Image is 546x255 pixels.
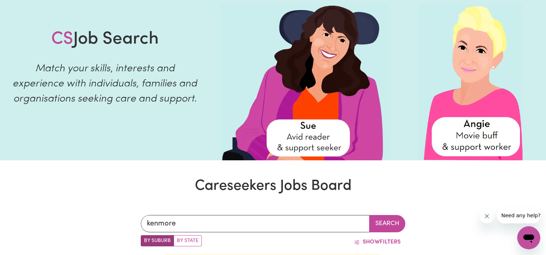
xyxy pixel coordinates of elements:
[517,226,540,249] iframe: Button to launch messaging window
[480,209,494,223] iframe: Close message
[51,31,73,48] span: CS
[497,207,540,223] iframe: Message from company
[349,235,405,249] button: ShowFilters
[51,29,159,50] h1: Job Search
[174,235,202,246] label: Search by state
[9,61,201,107] p: Match your skills, interests and experience with individuals, families and organisations seeking ...
[363,239,380,245] span: Show
[4,5,44,11] span: Need any help?
[141,215,370,232] input: Enter a suburb or postcode
[369,215,405,232] button: Search
[141,235,174,246] label: Search by suburb/post code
